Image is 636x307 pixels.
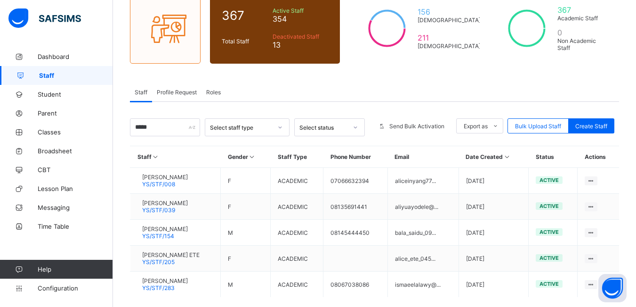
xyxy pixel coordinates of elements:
span: [PERSON_NAME] ETE [142,251,200,258]
td: ACADEMIC [271,194,323,220]
span: Send Bulk Activation [389,123,444,130]
img: safsims [8,8,81,28]
span: Student [38,91,113,98]
span: Lesson Plan [38,185,113,192]
td: M [221,272,271,298]
span: Help [38,266,113,273]
span: [DEMOGRAPHIC_DATA] [418,42,481,50]
span: 367 [557,5,607,15]
span: [PERSON_NAME] [142,199,188,207]
td: ACADEMIC [271,246,323,272]
div: Total Staff [219,35,270,47]
th: Phone Number [323,146,388,168]
button: Open asap [598,274,627,302]
span: Configuration [38,284,113,292]
td: [DATE] [459,246,528,272]
td: bala_saidu_09... [387,220,459,246]
td: [DATE] [459,168,528,194]
span: 0 [557,28,607,37]
span: 211 [418,33,481,42]
td: F [221,194,271,220]
td: aliyuayodele@... [387,194,459,220]
th: Status [529,146,578,168]
span: Dashboard [38,53,113,60]
span: Bulk Upload Staff [515,123,561,130]
i: Sort in Ascending Order [248,153,256,160]
span: [PERSON_NAME] [142,277,188,284]
span: 156 [418,7,481,17]
span: active [539,229,559,235]
span: Time Table [38,223,113,230]
td: F [221,168,271,194]
span: YS/STF/283 [142,284,175,291]
td: M [221,220,271,246]
td: ismaeelalawy@... [387,272,459,298]
th: Staff [130,146,221,168]
span: 367 [222,8,268,23]
div: Select staff type [210,124,272,131]
td: ACADEMIC [271,168,323,194]
td: [DATE] [459,220,528,246]
span: 354 [273,14,329,24]
th: Staff Type [271,146,323,168]
span: active [539,281,559,287]
span: active [539,177,559,183]
span: Non Academic Staff [557,37,607,51]
span: [DEMOGRAPHIC_DATA] [418,17,481,24]
td: [DATE] [459,194,528,220]
div: Select status [299,124,347,131]
th: Email [387,146,459,168]
td: 08135691441 [323,194,388,220]
span: [PERSON_NAME] [142,225,188,232]
span: [PERSON_NAME] [142,174,188,181]
span: Deactivated Staff [273,33,329,40]
span: Classes [38,128,113,136]
span: 13 [273,40,329,50]
td: alice_ete_045... [387,246,459,272]
span: YS/STF/154 [142,232,174,240]
td: 08067038086 [323,272,388,298]
span: Academic Staff [557,15,607,22]
td: aliceinyang77... [387,168,459,194]
span: Export as [464,123,488,130]
th: Date Created [459,146,528,168]
span: Broadsheet [38,147,113,155]
span: YS/STF/205 [142,258,175,266]
i: Sort in Ascending Order [152,153,160,160]
span: Staff [39,72,113,79]
span: Messaging [38,204,113,211]
span: active [539,255,559,261]
span: CBT [38,166,113,174]
span: Create Staff [575,123,607,130]
td: F [221,246,271,272]
span: active [539,203,559,209]
th: Gender [221,146,271,168]
span: Active Staff [273,7,329,14]
span: Staff [135,89,147,96]
td: 07066632394 [323,168,388,194]
td: ACADEMIC [271,220,323,246]
td: 08145444450 [323,220,388,246]
td: [DATE] [459,272,528,298]
span: Profile Request [157,89,197,96]
th: Actions [578,146,620,168]
i: Sort in Ascending Order [503,153,511,160]
td: ACADEMIC [271,272,323,298]
span: Roles [206,89,221,96]
span: YS/STF/008 [142,181,175,188]
span: Parent [38,109,113,117]
span: YS/STF/039 [142,207,175,214]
